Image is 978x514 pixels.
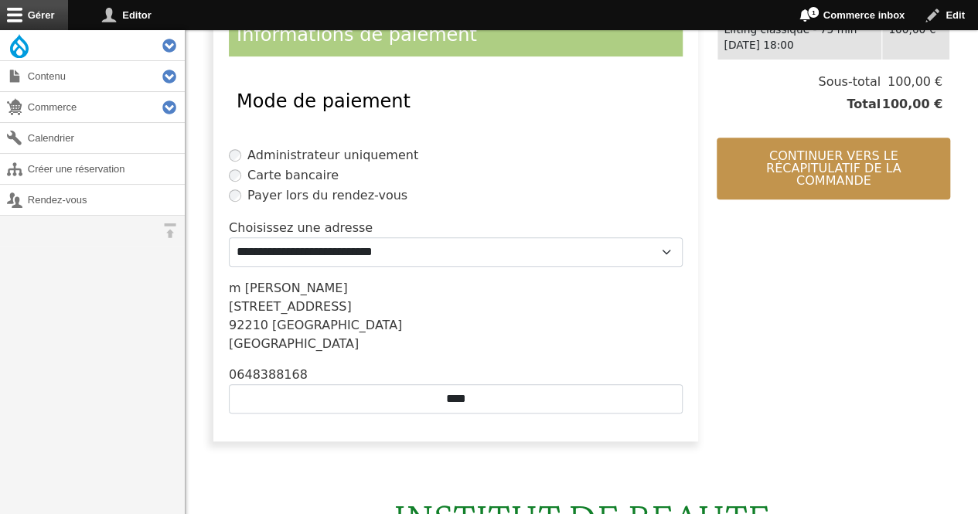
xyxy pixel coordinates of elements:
span: m [229,281,241,295]
time: [DATE] 18:00 [724,39,793,51]
span: [GEOGRAPHIC_DATA] [272,318,402,332]
span: [STREET_ADDRESS] [229,299,352,314]
label: Payer lors du rendez-vous [247,186,407,205]
label: Choisissez une adresse [229,219,373,237]
span: 1 [807,6,820,19]
label: Carte bancaire [247,166,339,185]
button: Continuer vers le récapitulatif de la commande [717,138,950,199]
label: Administrateur uniquement [247,146,418,165]
td: 100,00 € [882,15,950,60]
span: Mode de paiement [237,90,411,112]
span: 92210 [229,318,268,332]
span: Total [847,95,881,114]
span: [GEOGRAPHIC_DATA] [229,336,359,351]
span: [PERSON_NAME] [245,281,348,295]
button: Orientation horizontale [155,216,185,246]
span: Sous-total [818,73,881,91]
span: 100,00 € [881,73,942,91]
span: 100,00 € [881,95,942,114]
div: 0648388168 [229,366,683,384]
span: Informations de paiement [237,24,477,46]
